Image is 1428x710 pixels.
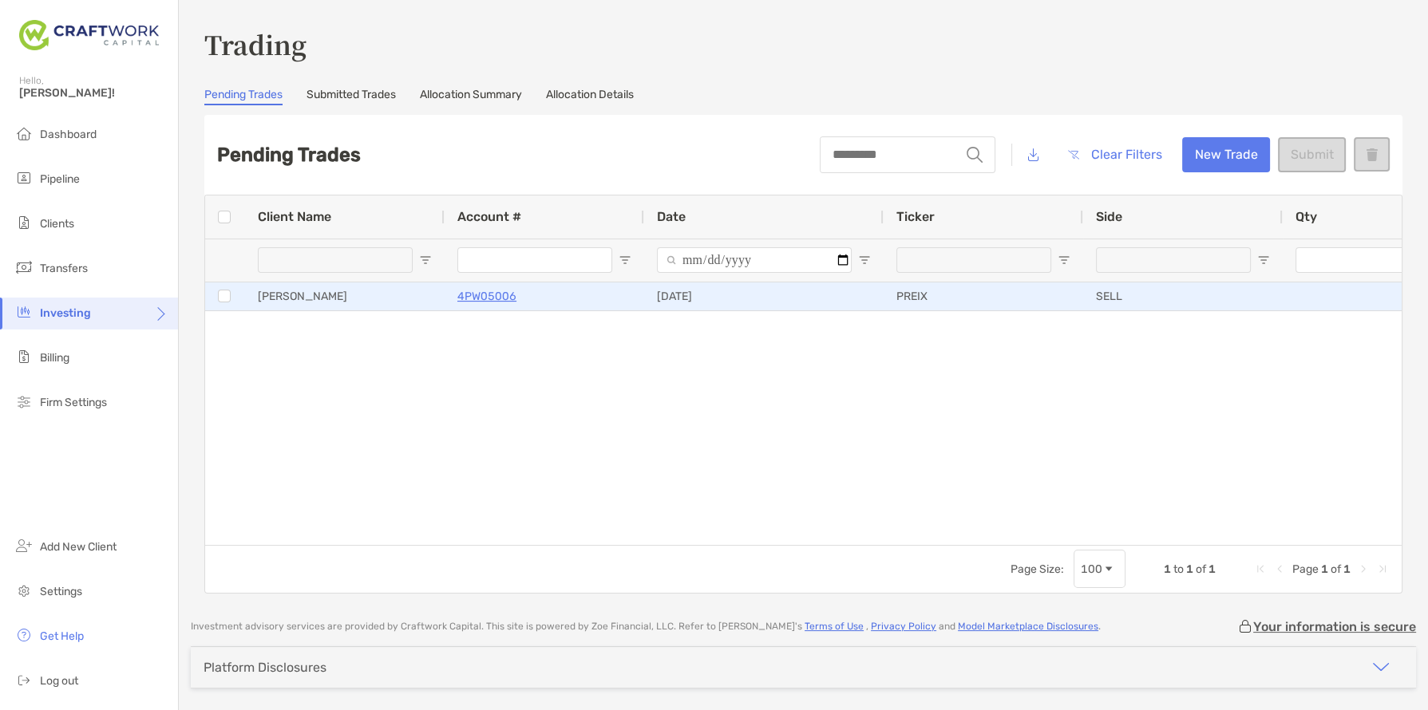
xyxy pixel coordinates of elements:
[1196,562,1206,576] span: of
[1074,550,1125,588] div: Page Size
[1173,562,1184,576] span: to
[1164,562,1171,576] span: 1
[419,254,432,266] button: Open Filter Menu
[258,209,331,224] span: Client Name
[1321,562,1328,576] span: 1
[1068,150,1079,160] img: button icon
[191,621,1101,633] p: Investment advisory services are provided by Craftwork Capital . This site is powered by Zoe Fina...
[40,585,82,598] span: Settings
[1371,657,1390,676] img: icon arrow
[14,536,34,555] img: add_new_client icon
[1357,562,1370,575] div: Next Page
[40,396,107,409] span: Firm Settings
[14,213,34,232] img: clients icon
[546,88,634,105] a: Allocation Details
[657,209,686,224] span: Date
[457,247,612,273] input: Account # Filter Input
[1295,209,1317,224] span: Qty
[14,347,34,366] img: billing icon
[40,674,78,688] span: Log out
[1254,562,1267,575] div: First Page
[40,262,88,275] span: Transfers
[14,670,34,689] img: logout icon
[40,629,84,643] span: Get Help
[958,621,1098,632] a: Model Marketplace Disclosures
[14,302,34,321] img: investing icon
[204,26,1402,62] h3: Trading
[14,625,34,645] img: get-help icon
[1081,562,1102,576] div: 100
[40,128,97,141] span: Dashboard
[40,540,117,554] span: Add New Client
[14,168,34,187] img: pipeline icon
[1058,254,1070,266] button: Open Filter Menu
[1186,562,1193,576] span: 1
[217,144,361,166] h2: Pending Trades
[657,247,852,273] input: Date Filter Input
[19,86,168,100] span: [PERSON_NAME]!
[1292,562,1319,576] span: Page
[1343,562,1351,576] span: 1
[19,6,159,64] img: Zoe Logo
[40,172,80,186] span: Pipeline
[1182,137,1270,172] button: New Trade
[1376,562,1389,575] div: Last Page
[858,254,871,266] button: Open Filter Menu
[1096,209,1122,224] span: Side
[14,124,34,143] img: dashboard icon
[307,88,396,105] a: Submitted Trades
[14,392,34,411] img: firm-settings icon
[896,209,935,224] span: Ticker
[1331,562,1341,576] span: of
[457,209,521,224] span: Account #
[1257,254,1270,266] button: Open Filter Menu
[871,621,936,632] a: Privacy Policy
[40,306,91,320] span: Investing
[14,258,34,277] img: transfers icon
[457,286,516,306] a: 4PW05006
[805,621,864,632] a: Terms of Use
[245,282,445,310] div: [PERSON_NAME]
[420,88,522,105] a: Allocation Summary
[1208,562,1216,576] span: 1
[1253,619,1416,634] p: Your information is secure
[619,254,631,266] button: Open Filter Menu
[40,351,69,365] span: Billing
[14,581,34,600] img: settings icon
[967,147,983,163] img: input icon
[644,282,884,310] div: [DATE]
[884,282,1083,310] div: PREIX
[1011,562,1064,576] div: Page Size:
[204,88,283,105] a: Pending Trades
[40,217,74,231] span: Clients
[204,660,326,675] div: Platform Disclosures
[1083,282,1283,310] div: SELL
[1055,137,1174,172] button: Clear Filters
[1273,562,1286,575] div: Previous Page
